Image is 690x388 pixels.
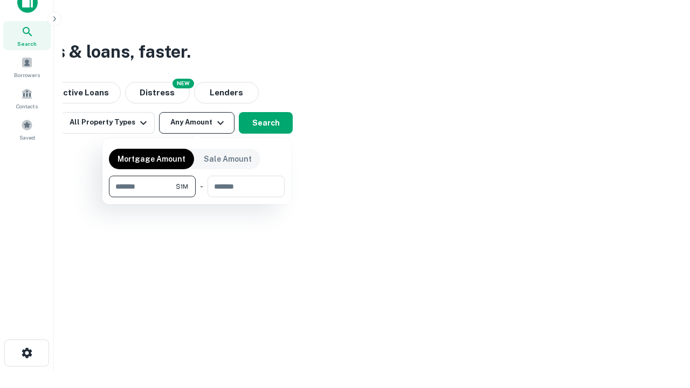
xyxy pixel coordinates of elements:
[176,182,188,191] span: $1M
[636,302,690,354] iframe: Chat Widget
[118,153,185,165] p: Mortgage Amount
[204,153,252,165] p: Sale Amount
[200,176,203,197] div: -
